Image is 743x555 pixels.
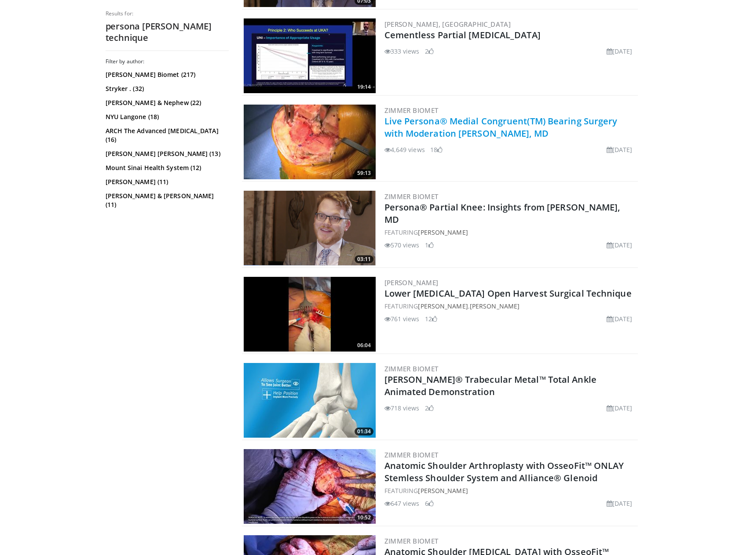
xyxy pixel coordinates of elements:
[244,191,376,265] img: f87a5073-b7d4-4925-9e52-a0028613b997.png.300x170_q85_crop-smart_upscale.png
[384,374,597,398] a: [PERSON_NAME]® Trabecular Metal™ Total Ankle Animated Demonstration
[355,341,373,349] span: 06:04
[384,20,511,29] a: [PERSON_NAME], [GEOGRAPHIC_DATA]
[355,255,373,263] span: 03:11
[106,127,227,144] a: ARCH The Advanced [MEDICAL_DATA] (16)
[425,314,437,323] li: 12
[106,192,227,209] a: [PERSON_NAME] & [PERSON_NAME] (11)
[384,499,420,508] li: 647 views
[418,228,468,236] a: [PERSON_NAME]
[355,83,373,91] span: 19:14
[355,169,373,177] span: 59:13
[425,499,434,508] li: 6
[244,363,376,438] a: 01:34
[384,192,439,201] a: Zimmer Biomet
[106,21,229,44] h2: persona [PERSON_NAME] technique
[607,145,633,154] li: [DATE]
[418,302,468,310] a: [PERSON_NAME]
[355,514,373,522] span: 10:52
[384,486,636,495] div: FEATURING
[384,29,541,41] a: Cementless Partial [MEDICAL_DATA]
[384,450,439,459] a: Zimmer Biomet
[106,10,229,17] p: Results for:
[384,228,636,237] div: FEATURING
[384,287,632,299] a: Lower [MEDICAL_DATA] Open Harvest Surgical Technique
[106,98,227,107] a: [PERSON_NAME] & Nephew (22)
[244,18,376,93] img: 98a8bfd2-5d26-4c7b-9ef1-9f72d35d57d8.300x170_q85_crop-smart_upscale.jpg
[244,449,376,524] img: 68921608-6324-4888-87da-a4d0ad613160.300x170_q85_crop-smart_upscale.jpg
[244,191,376,265] a: 03:11
[384,240,420,250] li: 570 views
[607,47,633,56] li: [DATE]
[607,403,633,413] li: [DATE]
[470,302,520,310] a: [PERSON_NAME]
[244,363,376,438] img: DLOokYc8UKM-fB9H4xMDoxOjBzMTt2bJ.300x170_q85_crop-smart_upscale.jpg
[384,278,439,287] a: [PERSON_NAME]
[430,145,443,154] li: 18
[418,486,468,495] a: [PERSON_NAME]
[106,149,227,158] a: [PERSON_NAME] [PERSON_NAME] (13)
[384,301,636,311] div: FEATURING ,
[425,403,434,413] li: 2
[425,240,434,250] li: 1
[355,428,373,435] span: 01:34
[244,277,376,352] a: 06:04
[384,115,618,139] a: Live Persona® Medial Congruent(TM) Bearing Surgery with Moderation [PERSON_NAME], MD
[384,364,439,373] a: Zimmer Biomet
[106,70,227,79] a: [PERSON_NAME] Biomet (217)
[244,105,376,179] img: SuXRBItFMwNaUuP34xMDoxOjBzMTt2bJ.300x170_q85_crop-smart_upscale.jpg
[607,240,633,250] li: [DATE]
[384,47,420,56] li: 333 views
[384,145,425,154] li: 4,649 views
[384,106,439,115] a: Zimmer Biomet
[384,537,439,545] a: Zimmer Biomet
[384,314,420,323] li: 761 views
[607,499,633,508] li: [DATE]
[425,47,434,56] li: 2
[106,84,227,93] a: Stryker . (32)
[607,314,633,323] li: [DATE]
[244,277,376,352] img: a7070ccc-c6e9-4cbe-a45c-3f7c41e7204b.300x170_q85_crop-smart_upscale.jpg
[106,58,229,65] h3: Filter by author:
[106,178,227,186] a: [PERSON_NAME] (11)
[244,105,376,179] a: 59:13
[244,18,376,93] a: 19:14
[384,403,420,413] li: 718 views
[384,201,620,225] a: Persona® Partial Knee: Insights from [PERSON_NAME], MD
[244,449,376,524] a: 10:52
[384,460,624,484] a: Anatomic Shoulder Arthroplasty with OsseoFit™ ONLAY Stemless Shoulder System and Alliance® Glenoid
[106,163,227,172] a: Mount Sinai Health System (12)
[106,112,227,121] a: NYU Langone (18)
